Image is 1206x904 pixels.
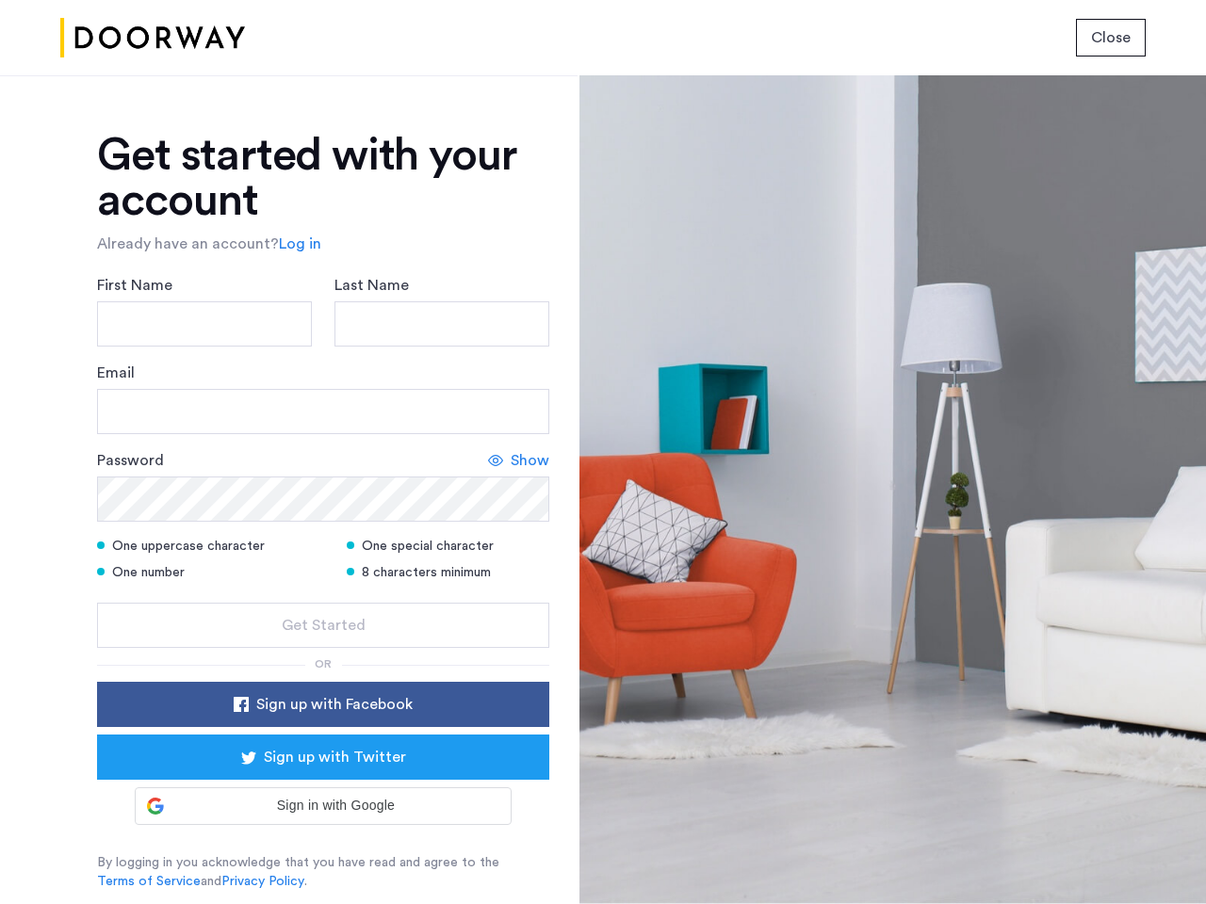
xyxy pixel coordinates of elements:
span: Sign up with Twitter [264,746,406,768]
label: First Name [97,274,172,297]
label: Last Name [334,274,409,297]
button: button [97,682,549,727]
a: Terms of Service [97,872,201,891]
label: Password [97,449,164,472]
p: By logging in you acknowledge that you have read and agree to the and . [97,853,549,891]
a: Privacy Policy [221,872,304,891]
img: logo [60,3,245,73]
div: Sign in with Google [135,787,512,825]
span: Get Started [282,614,366,637]
button: button [97,603,549,648]
span: Close [1091,26,1131,49]
button: button [97,734,549,780]
div: One uppercase character [97,537,323,556]
span: Sign in with Google [171,796,499,815]
div: One special character [347,537,549,556]
span: Already have an account? [97,236,279,251]
span: Sign up with Facebook [256,693,413,716]
h1: Get started with your account [97,133,549,223]
button: button [1076,19,1146,56]
a: Log in [279,233,321,255]
div: One number [97,563,323,582]
div: 8 characters minimum [347,563,549,582]
label: Email [97,362,135,384]
span: or [315,658,332,670]
span: Show [511,449,549,472]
